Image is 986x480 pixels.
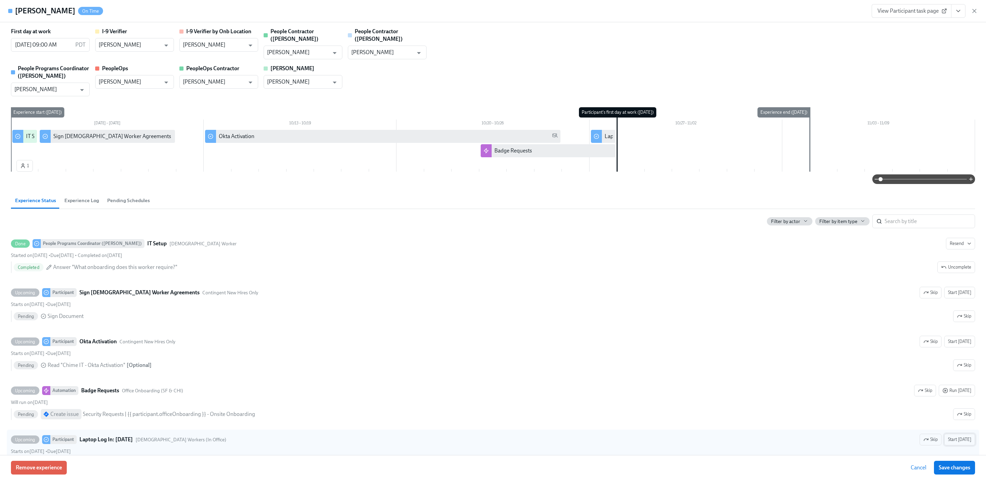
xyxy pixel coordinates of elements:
[79,288,200,297] strong: Sign [DEMOGRAPHIC_DATA] Worker Agreements
[941,264,971,271] span: Uncomplete
[920,434,941,445] button: UpcomingParticipantLaptop Log In: [DATE][DEMOGRAPHIC_DATA] Workers (In Office)Start [DATE]Starts ...
[11,461,67,475] button: Remove experience
[83,410,255,418] div: Security Requests | {{ participant.officeOnboarding }} - Onsite Onboarding
[11,448,71,455] div: •
[948,338,971,345] span: Start [DATE]
[64,197,99,205] span: Experience Log
[885,214,975,228] input: Search by title
[11,350,71,357] div: •
[81,386,119,395] strong: Badge Requests
[47,448,71,454] span: Tuesday, October 28th 2025, 9:00 am
[202,290,258,296] span: This task uses the "Contingent New Hires Only" audience
[355,28,403,42] strong: People Contractor ([PERSON_NAME])
[102,28,127,35] strong: I-9 Verifier
[53,133,171,140] div: Sign [DEMOGRAPHIC_DATA] Worker Agreements
[877,8,946,14] span: View Participant task page
[939,385,975,396] button: UpcomingAutomationBadge RequestsOffice Onboarding (SF & CHI)SkipWill run on[DATE]Pending Create i...
[50,288,77,297] div: Participant
[329,48,340,58] button: Open
[79,337,117,346] strong: Okta Activation
[552,133,558,140] span: Personal Email
[204,120,396,128] div: 10/13 – 10/19
[923,436,938,443] span: Skip
[937,261,975,273] button: DonePeople Programs Coordinator ([PERSON_NAME])IT Setup[DEMOGRAPHIC_DATA] WorkerResendStarted on[...
[161,77,172,88] button: Open
[50,253,74,258] span: Tuesday, October 7th 2025, 9:00 am
[77,85,87,95] button: Open
[47,301,71,307] span: Sunday, October 12th 2025, 9:00 am
[758,107,810,118] div: Experience end ([DATE])
[914,385,936,396] button: UpcomingAutomationBadge RequestsOffice Onboarding (SF & CHI)Run [DATE]Will run on[DATE]Pending Cr...
[767,217,812,225] button: Filter by actor
[957,411,971,418] span: Skip
[11,252,122,259] div: • •
[782,120,975,128] div: 11/03 – 11/09
[579,107,656,118] div: Participant's first day at work ([DATE])
[11,301,45,307] span: Tuesday, October 7th 2025, 9:00 am
[953,408,975,420] button: UpcomingAutomationBadge RequestsOffice Onboarding (SF & CHI)SkipRun [DATE]Will run on[DATE]Pendin...
[11,437,39,442] span: Upcoming
[943,387,971,394] span: Run [DATE]
[920,287,941,298] button: UpcomingParticipantSign [DEMOGRAPHIC_DATA] Worker AgreementsContingent New Hires OnlyStart [DATE]...
[147,239,167,248] strong: IT Setup
[50,386,78,395] div: Automation
[396,120,589,128] div: 10/20 – 10/26
[11,241,30,246] span: Done
[957,313,971,320] span: Skip
[953,310,975,322] button: UpcomingParticipantSign [DEMOGRAPHIC_DATA] Worker AgreementsContingent New Hires OnlySkipStart [D...
[11,107,64,118] div: Experience start ([DATE])
[11,301,71,308] div: •
[11,28,51,35] label: First day at work
[119,339,175,345] span: This task uses the "Contingent New Hires Only" audience
[11,120,204,128] div: [DATE] – [DATE]
[18,65,89,79] strong: People Programs Coordinator ([PERSON_NAME])
[15,197,56,205] span: Experience Status
[944,336,975,347] button: UpcomingParticipantOkta ActivationContingent New Hires OnlySkipStarts on[DATE] •Due[DATE] Pending...
[107,197,150,205] span: Pending Schedules
[245,40,256,51] button: Open
[948,436,971,443] span: Start [DATE]
[14,314,38,319] span: Pending
[605,133,739,140] div: Laptop Log In: {{ participant.startDate | MMM DD, YYYY }}
[948,289,971,296] span: Start [DATE]
[957,362,971,369] span: Skip
[26,133,45,140] div: IT Setup
[50,435,77,444] div: Participant
[53,263,177,271] span: Answer "What onboarding does this worker require?"
[951,4,965,18] button: View task page
[494,147,532,155] div: Badge Requests
[47,350,71,356] span: Sunday, October 26th 2025, 9:00 am
[11,388,39,393] span: Upcoming
[11,339,39,344] span: Upcoming
[14,265,43,270] span: Completed
[872,4,951,18] a: View Participant task page
[11,290,39,295] span: Upcoming
[944,287,975,298] button: UpcomingParticipantSign [DEMOGRAPHIC_DATA] Worker AgreementsContingent New Hires OnlySkipStarts o...
[11,253,48,258] span: Monday, October 6th 2025, 11:11 am
[78,9,103,14] span: On Time
[918,387,932,394] span: Skip
[122,387,183,394] span: This automation uses the "Office Onboarding (SF & CHI)" audience
[911,464,926,471] span: Cancel
[245,77,256,88] button: Open
[923,289,938,296] span: Skip
[11,448,45,454] span: Monday, October 27th 2025, 9:00 am
[169,241,237,247] span: This task uses the "Contingent Worker" audience
[50,337,77,346] div: Participant
[950,240,971,247] span: Resend
[186,28,251,35] strong: I-9 Verifier by Onb Location
[414,48,424,58] button: Open
[136,436,226,443] span: This task uses the "Contingent Workers (In Office)" audience
[906,461,931,475] button: Cancel
[771,218,800,225] span: Filter by actor
[920,336,941,347] button: UpcomingParticipantOkta ActivationContingent New Hires OnlyStart [DATE]Starts on[DATE] •Due[DATE]...
[41,239,144,248] div: People Programs Coordinator ([PERSON_NAME])
[329,77,340,88] button: Open
[127,361,152,369] div: [ Optional ]
[270,28,318,42] strong: People Contractor ([PERSON_NAME])
[79,435,133,444] strong: Laptop Log In: [DATE]
[48,361,125,369] span: Read "Chime IT - Okta Activation"
[161,40,172,51] button: Open
[944,434,975,445] button: UpcomingParticipantLaptop Log In: [DATE][DEMOGRAPHIC_DATA] Workers (In Office)SkipStarts on[DATE]...
[186,65,239,72] strong: PeopleOps Contractor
